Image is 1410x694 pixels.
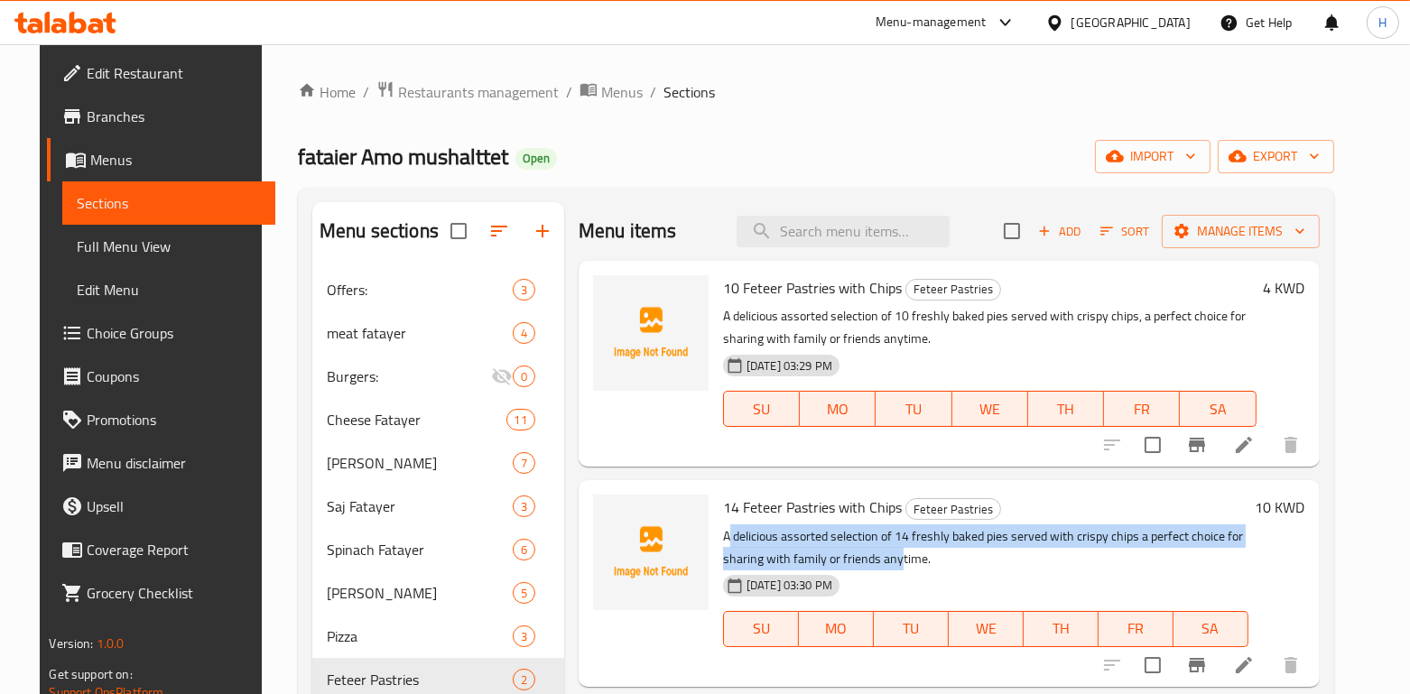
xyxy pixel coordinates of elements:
div: Saj Fatayer3 [312,485,564,528]
span: Promotions [87,409,261,430]
img: 10 Feteer Pastries with Chips [593,275,709,391]
span: 10 Feteer Pastries with Chips [723,274,902,301]
span: Upsell [87,495,261,517]
span: Restaurants management [398,81,559,103]
span: Feteer Pastries [327,669,513,690]
span: Sort [1100,221,1150,242]
div: Feteer Pastries [905,498,1001,520]
span: Sort sections [478,209,521,253]
div: items [513,539,535,560]
span: 6 [514,541,534,559]
span: WE [960,396,1021,422]
div: items [513,669,535,690]
h2: Menu sections [320,217,439,245]
button: WE [952,391,1028,427]
div: items [513,625,535,647]
span: MO [807,396,868,422]
span: 7 [514,455,534,472]
span: Menus [90,149,261,171]
span: Grocery Checklist [87,582,261,604]
li: / [566,81,572,103]
span: Add item [1031,217,1089,245]
button: delete [1269,643,1313,687]
span: Burgers: [327,366,491,387]
div: meat fatayer4 [312,311,564,355]
a: Menus [47,138,275,181]
div: Labneh Fatayer [327,582,513,604]
button: Add section [521,209,564,253]
a: Menu disclaimer [47,441,275,485]
span: Full Menu View [77,236,261,257]
div: Pizza [327,625,513,647]
span: fataier Amo mushalttet [298,136,508,177]
span: 5 [514,585,534,602]
a: Branches [47,95,275,138]
span: 3 [514,282,534,299]
a: Grocery Checklist [47,571,275,615]
span: Select to update [1134,646,1172,684]
a: Edit Menu [62,268,275,311]
button: SA [1173,611,1248,647]
div: items [513,366,535,387]
span: 2 [514,671,534,689]
button: TH [1028,391,1104,427]
span: Add [1035,221,1084,242]
span: Select to update [1134,426,1172,464]
span: Coupons [87,366,261,387]
button: TU [876,391,951,427]
button: SU [723,611,799,647]
span: Select section [993,212,1031,250]
span: export [1232,145,1320,168]
div: Offers: [327,279,513,301]
span: Menus [601,81,643,103]
span: FR [1106,615,1166,642]
span: 1.0.0 [97,632,125,655]
a: Sections [62,181,275,225]
span: Sort items [1089,217,1162,245]
span: Feteer Pastries [906,279,1000,300]
span: [PERSON_NAME] [327,452,513,474]
a: Edit Restaurant [47,51,275,95]
div: [GEOGRAPHIC_DATA] [1071,13,1191,32]
span: MO [806,615,867,642]
div: items [513,495,535,517]
div: [PERSON_NAME]7 [312,441,564,485]
span: [DATE] 03:29 PM [739,357,840,375]
a: Edit menu item [1233,654,1255,676]
button: Branch-specific-item [1175,423,1219,467]
span: import [1109,145,1196,168]
span: [DATE] 03:30 PM [739,577,840,594]
span: Sections [77,192,261,214]
button: SU [723,391,800,427]
div: Saj Fatayer [327,495,513,517]
span: 3 [514,498,534,515]
div: Pizza3 [312,615,564,658]
p: A delicious assorted selection of 10 freshly baked pies served with crispy chips, a perfect choic... [723,305,1257,350]
span: Branches [87,106,261,127]
div: Spinach Fatayer6 [312,528,564,571]
button: Add [1031,217,1089,245]
div: Feteer Pastries [905,279,1001,301]
a: Coverage Report [47,528,275,571]
button: MO [800,391,876,427]
div: Burgers:0 [312,355,564,398]
span: Menu disclaimer [87,452,261,474]
li: / [650,81,656,103]
span: TU [881,615,942,642]
span: TU [883,396,944,422]
button: Manage items [1162,215,1320,248]
span: SU [731,615,792,642]
span: Cheese Fatayer [327,409,506,430]
div: Offers:3 [312,268,564,311]
div: Cheese Fatayer11 [312,398,564,441]
button: Sort [1096,217,1155,245]
a: Menus [580,80,643,104]
span: H [1378,13,1387,32]
span: Feteer Pastries [906,499,1000,520]
a: Full Menu View [62,225,275,268]
span: Edit Restaurant [87,62,261,84]
span: SA [1181,615,1241,642]
a: Promotions [47,398,275,441]
button: TU [874,611,949,647]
